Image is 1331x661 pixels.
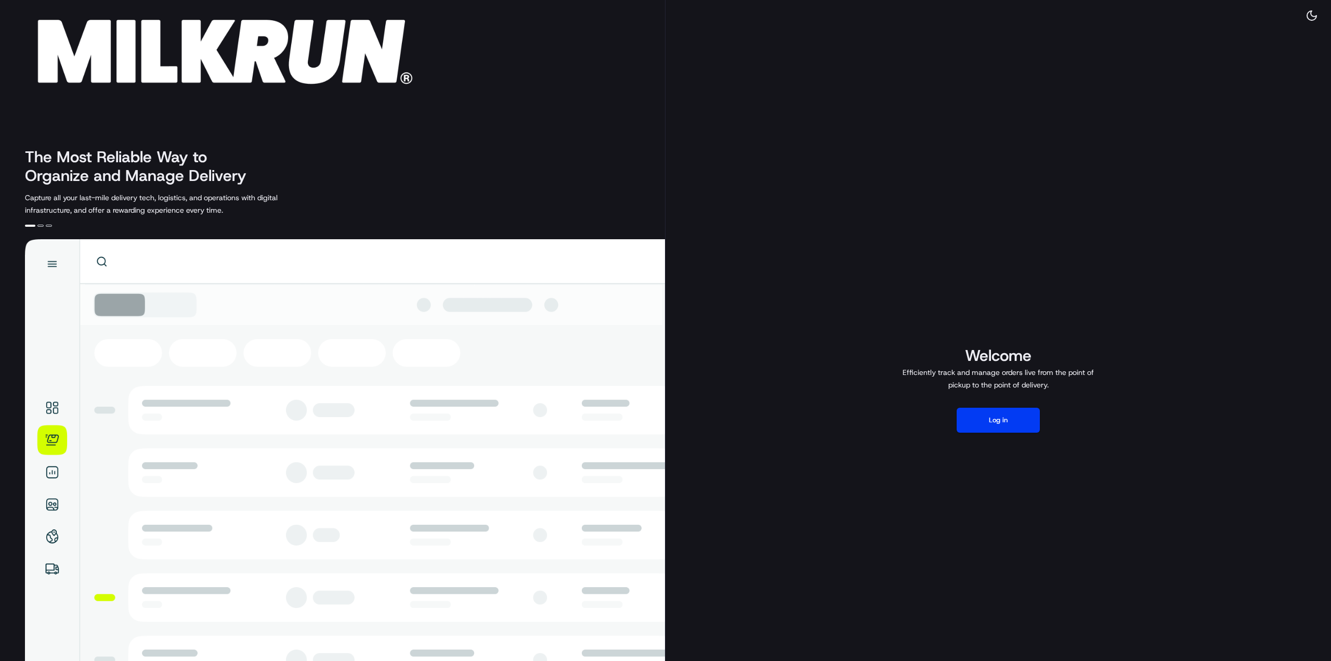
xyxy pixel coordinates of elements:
p: Capture all your last-mile delivery tech, logistics, and operations with digital infrastructure, ... [25,191,324,216]
h1: Welcome [898,345,1098,366]
p: Efficiently track and manage orders live from the point of pickup to the point of delivery. [898,366,1098,391]
button: Log in [957,408,1040,433]
img: Company Logo [6,6,424,89]
h2: The Most Reliable Way to Organize and Manage Delivery [25,148,258,185]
